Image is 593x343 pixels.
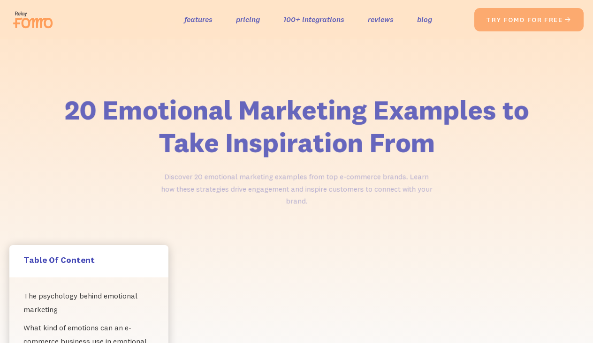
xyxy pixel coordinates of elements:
[368,13,394,26] a: reviews
[236,13,260,26] a: pricing
[159,170,435,207] p: Discover 20 emotional marketing examples from top e-commerce brands. Learn how these strategies d...
[184,13,213,26] a: features
[23,254,154,265] h5: Table Of Content
[23,287,154,319] a: The psychology behind emotional marketing
[564,15,572,24] span: 
[417,13,432,26] a: blog
[474,8,584,31] a: try fomo for free
[59,94,535,158] h1: 20 Emotional Marketing Examples to Take Inspiration From
[283,13,344,26] a: 100+ integrations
